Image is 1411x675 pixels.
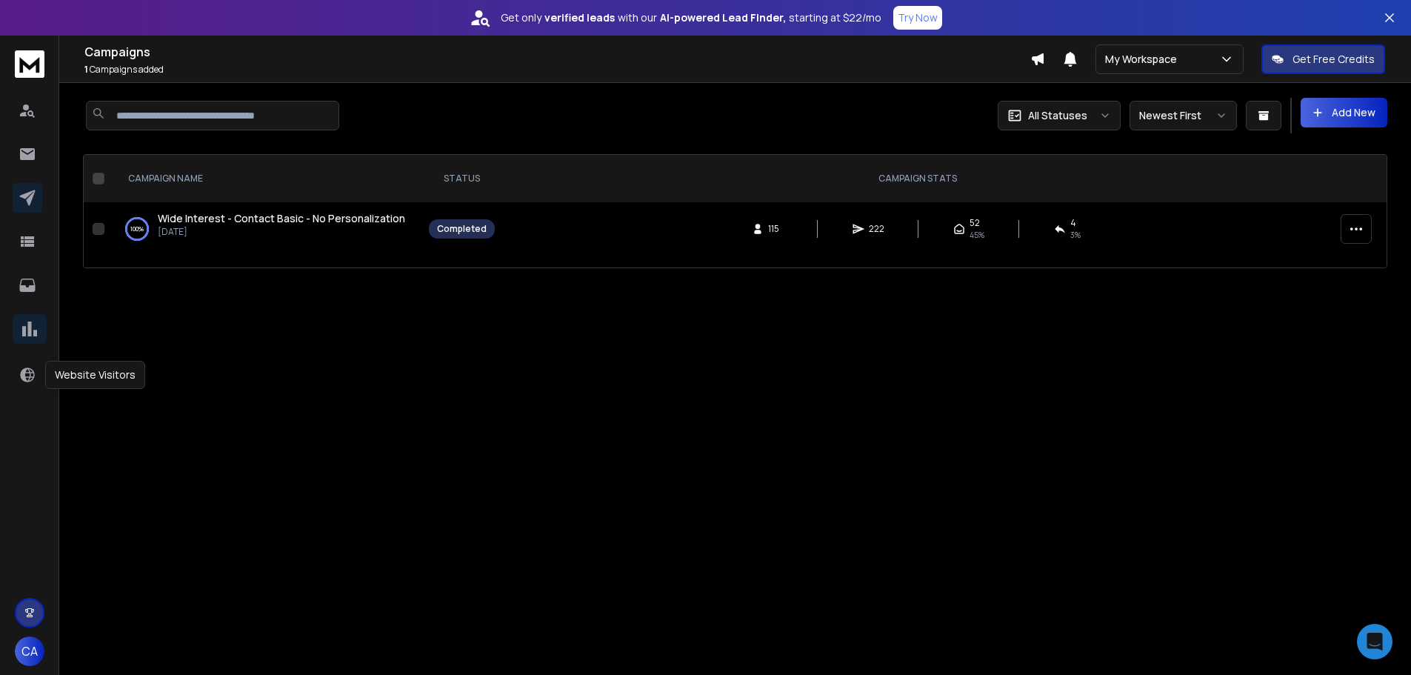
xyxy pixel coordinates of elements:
button: Add New [1301,98,1387,127]
span: 115 [768,223,783,235]
th: CAMPAIGN NAME [110,155,420,202]
th: CAMPAIGN STATS [504,155,1332,202]
span: 52 [970,217,980,229]
strong: AI-powered Lead Finder, [660,10,786,25]
button: Try Now [893,6,942,30]
td: 100%Wide Interest - Contact Basic - No Personalization[DATE] [110,202,420,256]
img: logo [15,50,44,78]
button: CA [15,636,44,666]
p: Try Now [898,10,938,25]
div: Completed [437,223,487,235]
strong: verified leads [544,10,615,25]
button: Get Free Credits [1261,44,1385,74]
p: Get Free Credits [1292,52,1375,67]
p: 100 % [130,222,144,236]
p: My Workspace [1105,52,1183,67]
p: Get only with our starting at $22/mo [501,10,881,25]
span: Wide Interest - Contact Basic - No Personalization [158,211,405,225]
p: Campaigns added [84,64,1030,76]
span: 45 % [970,229,984,241]
th: STATUS [420,155,504,202]
span: 3 % [1070,229,1081,241]
a: Wide Interest - Contact Basic - No Personalization [158,211,405,226]
p: [DATE] [158,226,405,238]
div: Website Visitors [45,361,145,389]
p: All Statuses [1028,108,1087,123]
span: 4 [1070,217,1076,229]
button: Newest First [1130,101,1237,130]
h1: Campaigns [84,43,1030,61]
span: 222 [869,223,884,235]
div: Open Intercom Messenger [1357,624,1392,659]
span: 1 [84,63,88,76]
